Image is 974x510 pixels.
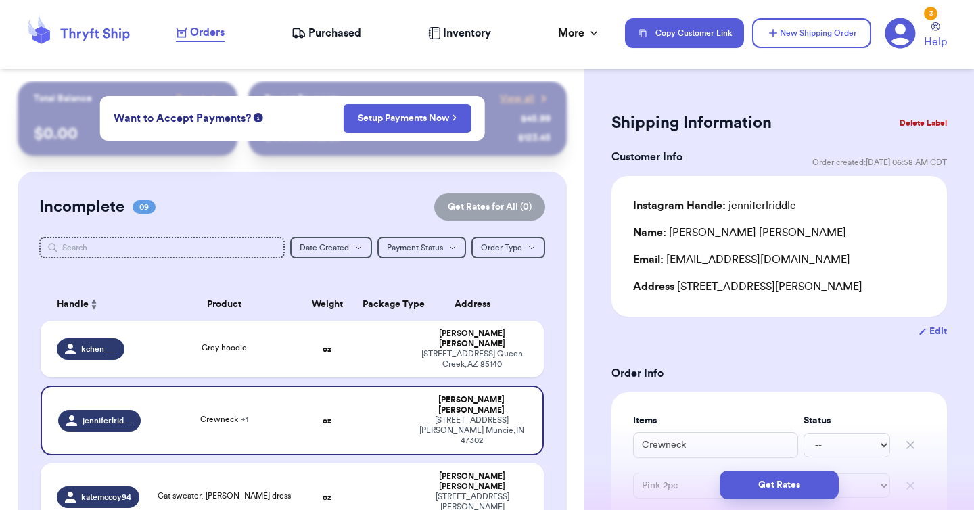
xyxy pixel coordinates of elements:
div: More [558,25,601,41]
div: [PERSON_NAME] [PERSON_NAME] [417,329,528,349]
p: Recent Payments [264,92,340,106]
a: View all [500,92,551,106]
span: View all [500,92,534,106]
button: Copy Customer Link [625,18,744,48]
h2: Shipping Information [611,112,772,134]
div: jenniferlriddle [633,198,796,214]
span: Handle [57,298,89,312]
label: Status [804,414,890,427]
button: Payment Status [377,237,466,258]
th: Package Type [354,288,409,321]
span: Payment Status [387,244,443,252]
h2: Incomplete [39,196,124,218]
div: $ 45.99 [521,112,551,126]
a: Inventory [428,25,491,41]
span: Grey hoodie [202,344,247,352]
span: Cat sweater, [PERSON_NAME] dress [158,492,291,500]
span: Date Created [300,244,349,252]
span: Crewneck [200,415,248,423]
span: Purchased [308,25,361,41]
span: Orders [190,24,225,41]
button: Delete Label [894,108,952,138]
div: [STREET_ADDRESS][PERSON_NAME] [633,279,925,295]
strong: oz [323,493,331,501]
div: [STREET_ADDRESS][PERSON_NAME] Muncie , IN 47302 [417,415,526,446]
span: Inventory [443,25,491,41]
button: Order Type [471,237,545,258]
span: katemccoy94 [81,492,131,503]
span: Address [633,281,674,292]
a: Payout [176,92,221,106]
th: Address [409,288,544,321]
p: Total Balance [34,92,92,106]
a: Setup Payments Now [358,112,457,125]
span: Email: [633,254,664,265]
span: Order created: [DATE] 06:58 AM CDT [812,157,947,168]
span: Instagram Handle: [633,200,726,211]
span: jenniferlriddle [83,415,133,426]
th: Weight [300,288,354,321]
label: Items [633,414,798,427]
button: Date Created [290,237,372,258]
a: Purchased [292,25,361,41]
a: 3 [885,18,916,49]
h3: Customer Info [611,149,682,165]
div: [PERSON_NAME] [PERSON_NAME] [417,471,528,492]
a: Help [924,22,947,50]
div: [PERSON_NAME] [PERSON_NAME] [633,225,846,241]
div: [STREET_ADDRESS] Queen Creek , AZ 85140 [417,349,528,369]
div: 3 [924,7,937,20]
p: $ 0.00 [34,123,221,145]
span: Name: [633,227,666,238]
button: New Shipping Order [752,18,871,48]
a: Orders [176,24,225,42]
button: Setup Payments Now [344,104,471,133]
div: [EMAIL_ADDRESS][DOMAIN_NAME] [633,252,925,268]
span: Payout [176,92,205,106]
span: + 1 [241,415,248,423]
span: 09 [133,200,156,214]
span: Help [924,34,947,50]
input: Search [39,237,285,258]
button: Edit [919,325,947,338]
th: Product [149,288,300,321]
div: [PERSON_NAME] [PERSON_NAME] [417,395,526,415]
div: $ 123.45 [518,131,551,145]
button: Get Rates for All (0) [434,193,545,221]
span: kchen___ [81,344,116,354]
button: Get Rates [720,471,839,499]
h3: Order Info [611,365,947,381]
strong: oz [323,345,331,353]
button: Sort ascending [89,296,99,312]
span: Want to Accept Payments? [114,110,251,126]
strong: oz [323,417,331,425]
span: Order Type [481,244,522,252]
